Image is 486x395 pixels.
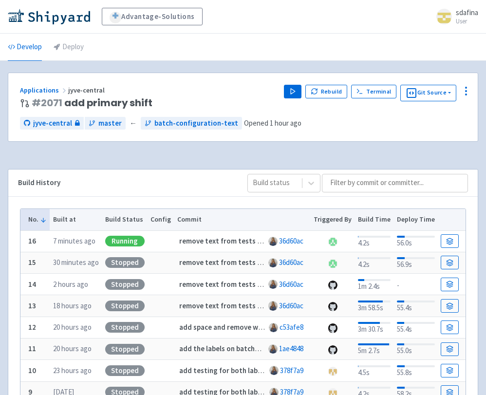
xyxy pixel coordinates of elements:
a: Applications [20,86,68,94]
div: 55.0s [397,341,435,357]
time: 30 minutes ago [53,258,99,267]
a: #2071 [32,96,62,110]
a: Build Details [441,278,458,291]
a: Build Details [441,342,458,356]
b: 15 [28,258,36,267]
a: Advantage-Solutions [102,8,203,25]
strong: remove text from tests too [179,236,269,245]
a: Build Details [441,256,458,269]
img: Shipyard logo [8,9,90,24]
span: add primary shift [32,97,152,109]
span: batch-configuration-text [154,118,238,129]
time: 23 hours ago [53,366,92,375]
div: 4.5s [358,363,391,378]
div: 55.4s [397,320,435,335]
button: Play [284,85,301,98]
time: 20 hours ago [53,344,92,353]
strong: remove text from tests too [179,301,269,310]
div: 4.2s [358,255,391,270]
a: Terminal [351,85,396,98]
th: Build Status [102,209,148,230]
span: ← [130,118,137,129]
div: Stopped [105,301,145,311]
a: master [85,117,126,130]
div: Stopped [105,257,145,268]
th: Built at [50,209,102,230]
time: 1 hour ago [270,118,301,128]
th: Commit [174,209,311,230]
a: Build Details [441,364,458,377]
div: Build History [18,177,232,188]
button: Rebuild [305,85,347,98]
b: 12 [28,322,36,332]
time: 18 hours ago [53,301,92,310]
button: No. [28,214,47,225]
div: Stopped [105,344,145,355]
span: jyve-central [68,86,106,94]
div: 5m 2.7s [358,341,391,357]
div: 4.2s [358,234,391,249]
div: 55.8s [397,363,435,378]
a: Build Details [441,234,458,248]
a: Build Details [441,320,458,334]
span: Opened [244,118,301,128]
strong: remove text from tests too [179,258,269,267]
div: Stopped [105,365,145,376]
div: Running [105,236,145,246]
small: User [456,18,478,24]
th: Build Time [355,209,394,230]
time: 20 hours ago [53,322,92,332]
b: 16 [28,236,36,245]
a: c53afe8 [280,322,303,332]
div: 56.0s [397,234,435,249]
a: 36d60ac [279,301,303,310]
div: 56.9s [397,255,435,270]
a: 1ae4848 [279,344,303,353]
span: jyve-central [33,118,72,129]
b: 11 [28,344,36,353]
b: 13 [28,301,36,310]
span: sdafina [456,8,478,17]
div: - [397,278,435,291]
time: 2 hours ago [53,280,88,289]
th: Deploy Time [393,209,438,230]
strong: add the labels on batchdetails [179,344,278,353]
div: 1m 2.4s [358,277,391,292]
div: 55.4s [397,299,435,314]
b: 10 [28,366,36,375]
a: 36d60ac [279,280,303,289]
strong: add space and remove words after optimize [179,322,322,332]
strong: remove text from tests too [179,280,269,289]
span: master [98,118,122,129]
a: Deploy [54,34,84,61]
a: 378f7a9 [280,366,303,375]
th: Config [148,209,174,230]
button: Git Source [400,85,456,101]
time: 7 minutes ago [53,236,95,245]
input: Filter by commit or committer... [322,174,468,192]
div: 3m 30.7s [358,320,391,335]
strong: add testing for both labels [179,366,267,375]
a: Build Details [441,299,458,313]
a: batch-configuration-text [141,117,242,130]
b: 14 [28,280,36,289]
a: Develop [8,34,42,61]
div: 3m 58.5s [358,299,391,314]
a: 36d60ac [279,258,303,267]
th: Triggered By [311,209,355,230]
a: sdafina User [430,9,478,24]
a: 36d60ac [279,236,303,245]
div: Stopped [105,322,145,333]
div: Stopped [105,279,145,290]
a: jyve-central [20,117,84,130]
